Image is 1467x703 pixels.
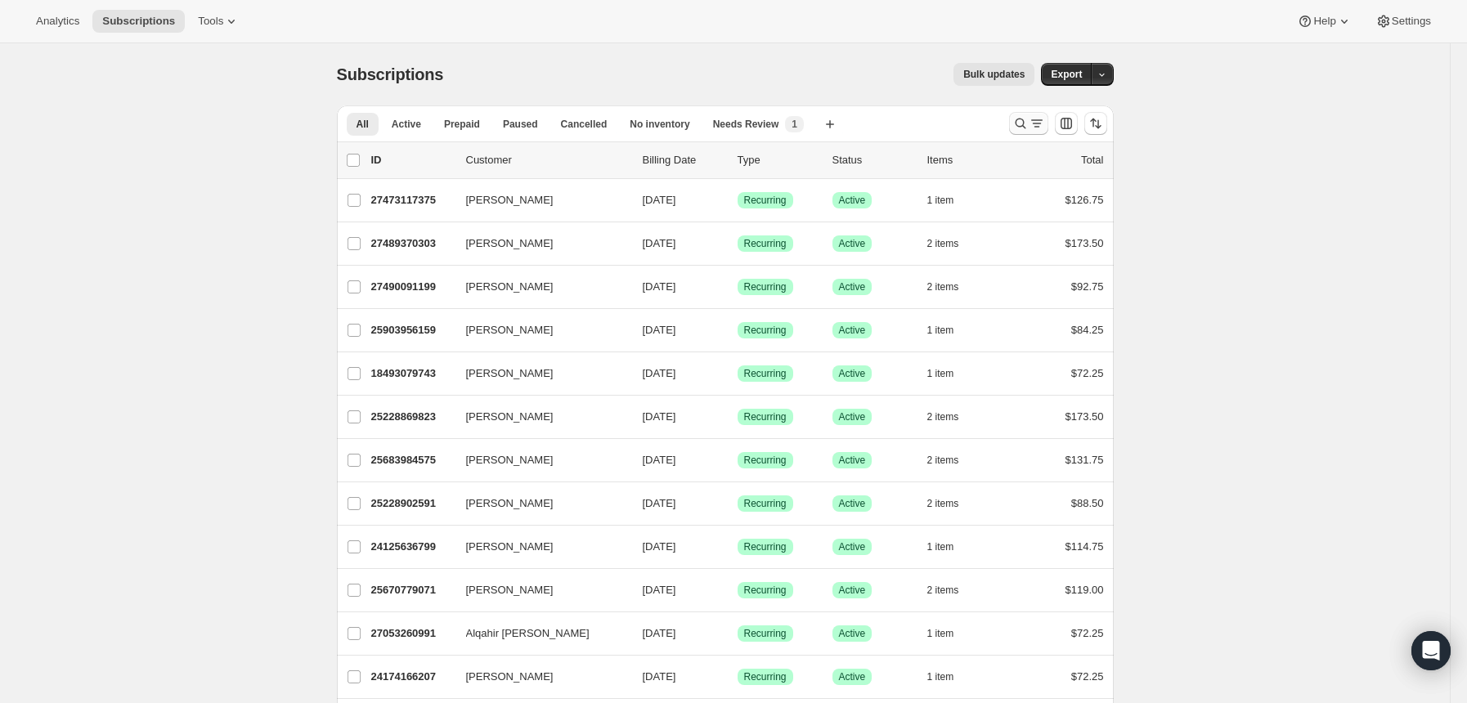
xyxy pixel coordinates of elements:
[1071,324,1104,336] span: $84.25
[713,118,779,131] span: Needs Review
[927,152,1009,168] div: Items
[1084,112,1107,135] button: Sort the results
[466,669,554,685] span: [PERSON_NAME]
[1081,152,1103,168] p: Total
[371,539,453,555] p: 24125636799
[630,118,689,131] span: No inventory
[1071,627,1104,639] span: $72.25
[36,15,79,28] span: Analytics
[817,113,843,136] button: Create new view
[466,192,554,208] span: [PERSON_NAME]
[188,10,249,33] button: Tools
[643,410,676,423] span: [DATE]
[1071,280,1104,293] span: $92.75
[927,324,954,337] span: 1 item
[927,232,977,255] button: 2 items
[839,410,866,423] span: Active
[927,367,954,380] span: 1 item
[744,194,787,207] span: Recurring
[744,367,787,380] span: Recurring
[1065,237,1104,249] span: $173.50
[371,322,453,338] p: 25903956159
[927,627,954,640] span: 1 item
[561,118,608,131] span: Cancelled
[1055,112,1078,135] button: Customize table column order and visibility
[927,670,954,683] span: 1 item
[466,235,554,252] span: [PERSON_NAME]
[744,670,787,683] span: Recurring
[371,625,453,642] p: 27053260991
[371,189,1104,212] div: 27473117375[PERSON_NAME][DATE]SuccessRecurringSuccessActive1 item$126.75
[456,447,620,473] button: [PERSON_NAME]
[839,324,866,337] span: Active
[927,579,977,602] button: 2 items
[744,540,787,553] span: Recurring
[456,404,620,430] button: [PERSON_NAME]
[456,534,620,560] button: [PERSON_NAME]
[371,279,453,295] p: 27490091199
[927,319,972,342] button: 1 item
[792,118,797,131] span: 1
[744,237,787,250] span: Recurring
[839,627,866,640] span: Active
[839,280,866,293] span: Active
[1071,497,1104,509] span: $88.50
[1071,670,1104,683] span: $72.25
[839,670,866,683] span: Active
[643,584,676,596] span: [DATE]
[927,497,959,510] span: 2 items
[1051,68,1082,81] span: Export
[643,670,676,683] span: [DATE]
[466,365,554,382] span: [PERSON_NAME]
[92,10,185,33] button: Subscriptions
[371,152,453,168] p: ID
[371,452,453,468] p: 25683984575
[456,664,620,690] button: [PERSON_NAME]
[738,152,819,168] div: Type
[1041,63,1092,86] button: Export
[1392,15,1431,28] span: Settings
[466,409,554,425] span: [PERSON_NAME]
[371,582,453,598] p: 25670779071
[466,539,554,555] span: [PERSON_NAME]
[1071,367,1104,379] span: $72.25
[927,237,959,250] span: 2 items
[456,187,620,213] button: [PERSON_NAME]
[198,15,223,28] span: Tools
[839,194,866,207] span: Active
[371,669,453,685] p: 24174166207
[744,497,787,510] span: Recurring
[839,540,866,553] span: Active
[371,319,1104,342] div: 25903956159[PERSON_NAME][DATE]SuccessRecurringSuccessActive1 item$84.25
[456,620,620,647] button: Alqahir [PERSON_NAME]
[371,495,453,512] p: 25228902591
[466,152,630,168] p: Customer
[643,540,676,553] span: [DATE]
[927,362,972,385] button: 1 item
[456,231,620,257] button: [PERSON_NAME]
[643,152,725,168] p: Billing Date
[456,360,620,387] button: [PERSON_NAME]
[927,189,972,212] button: 1 item
[643,627,676,639] span: [DATE]
[927,194,954,207] span: 1 item
[1065,540,1104,553] span: $114.75
[744,627,787,640] span: Recurring
[927,280,959,293] span: 2 items
[371,232,1104,255] div: 27489370303[PERSON_NAME][DATE]SuccessRecurringSuccessActive2 items$173.50
[963,68,1025,81] span: Bulk updates
[371,579,1104,602] div: 25670779071[PERSON_NAME][DATE]SuccessRecurringSuccessActive2 items$119.00
[371,622,1104,645] div: 27053260991Alqahir [PERSON_NAME][DATE]SuccessRecurringSuccessActive1 item$72.25
[744,584,787,597] span: Recurring
[744,324,787,337] span: Recurring
[102,15,175,28] span: Subscriptions
[1065,194,1104,206] span: $126.75
[927,622,972,645] button: 1 item
[371,362,1104,385] div: 18493079743[PERSON_NAME][DATE]SuccessRecurringSuccessActive1 item$72.25
[466,322,554,338] span: [PERSON_NAME]
[456,317,620,343] button: [PERSON_NAME]
[26,10,89,33] button: Analytics
[456,490,620,517] button: [PERSON_NAME]
[337,65,444,83] span: Subscriptions
[371,665,1104,688] div: 24174166207[PERSON_NAME][DATE]SuccessRecurringSuccessActive1 item$72.25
